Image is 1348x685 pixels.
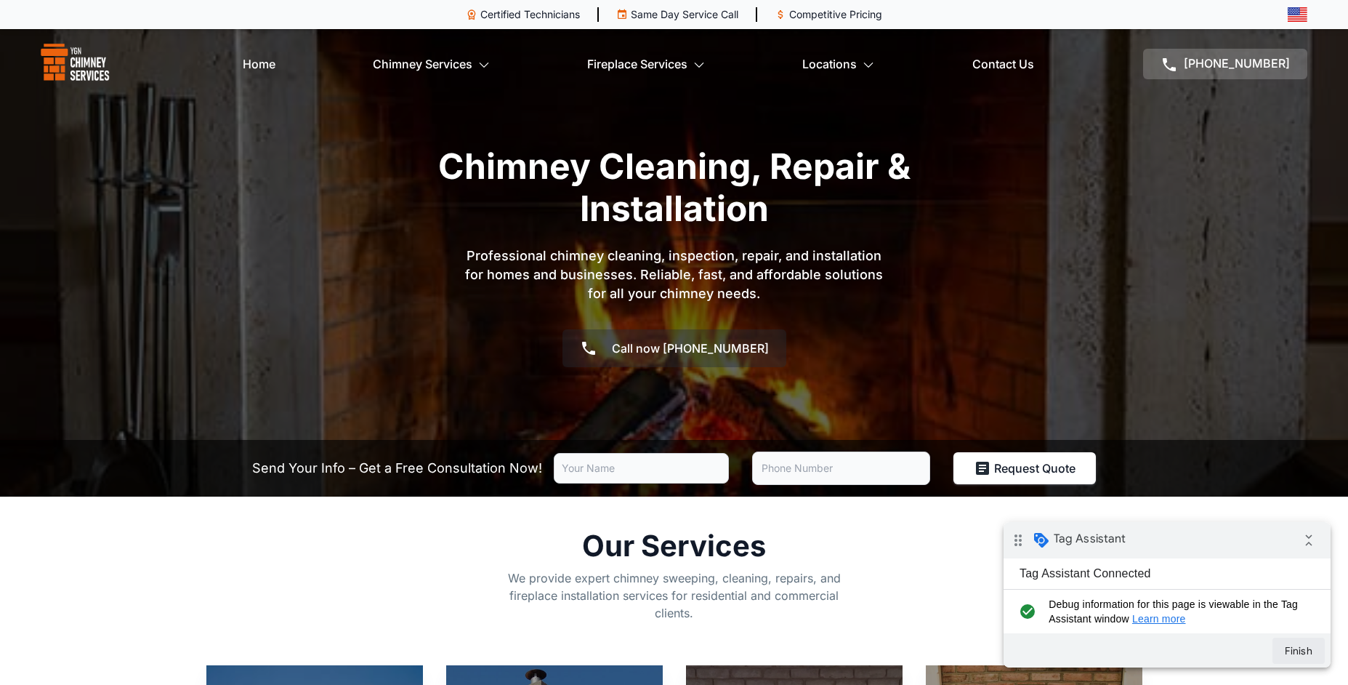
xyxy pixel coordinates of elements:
h2: Our Services [498,532,850,561]
i: check_circle [12,75,36,104]
a: Contact Us [972,49,1034,79]
p: Same Day Service Call [631,7,738,22]
p: Send Your Info – Get a Free Consultation Now! [252,458,542,478]
h1: Chimney Cleaning, Repair & Installation [391,145,958,229]
button: Request Quote [953,452,1096,484]
input: Phone Number [752,452,930,485]
a: Chimney Services [373,49,490,79]
input: Your Name [554,453,729,484]
a: Fireplace Services [587,49,705,79]
a: Home [243,49,275,79]
a: Learn more [129,91,182,103]
p: Competitive Pricing [789,7,882,22]
span: [PHONE_NUMBER] [1184,56,1290,71]
i: Collapse debug badge [291,4,320,33]
p: Professional chimney cleaning, inspection, repair, and installation for homes and businesses. Rel... [456,247,892,303]
a: Locations [802,49,874,79]
a: Call now [PHONE_NUMBER] [562,329,786,367]
span: Tag Assistant [50,9,122,24]
p: Certified Technicians [480,7,580,22]
p: We provide expert chimney sweeping, cleaning, repairs, and fireplace installation services for re... [498,569,850,622]
a: [PHONE_NUMBER] [1143,49,1307,79]
img: logo [41,44,110,84]
span: Debug information for this page is viewable in the Tag Assistant window [45,75,303,104]
button: Finish [269,116,321,142]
